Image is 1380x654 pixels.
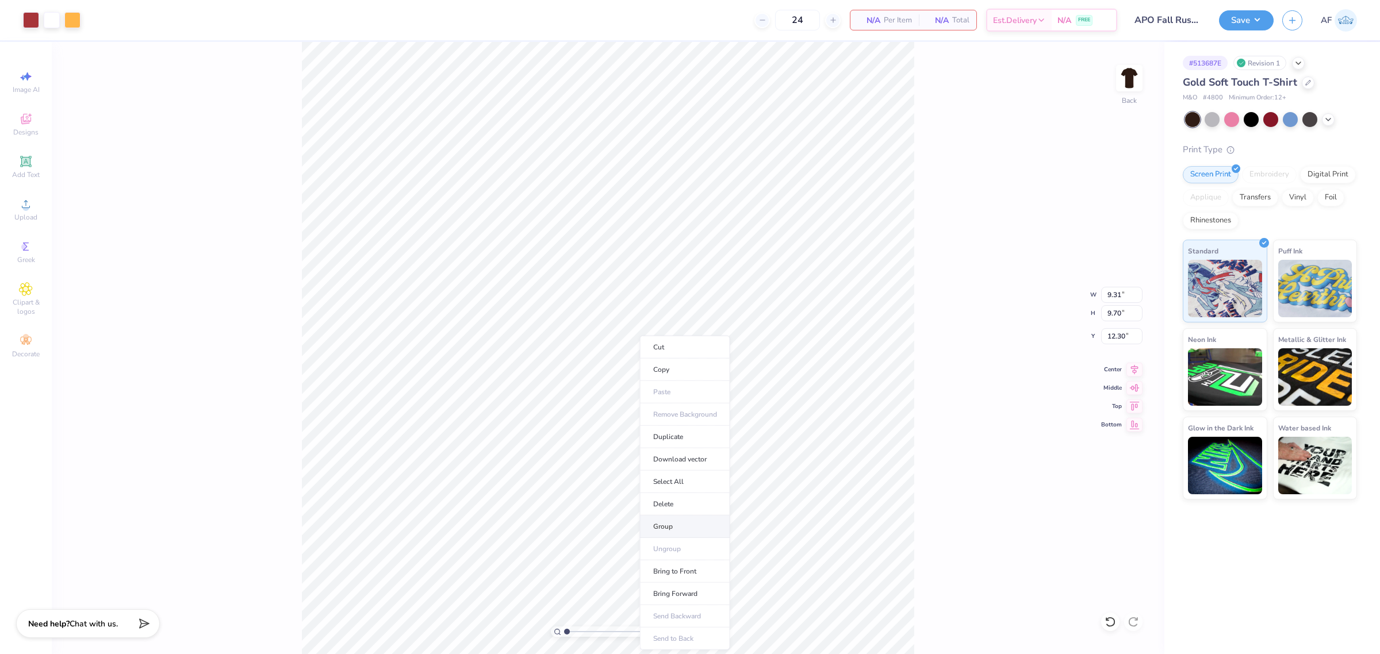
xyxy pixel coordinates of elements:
span: Image AI [13,85,40,94]
span: Top [1101,402,1122,410]
span: Add Text [12,170,40,179]
span: Glow in the Dark Ink [1188,422,1253,434]
img: Standard [1188,260,1262,317]
span: Center [1101,366,1122,374]
span: Bottom [1101,421,1122,429]
div: Print Type [1183,143,1357,156]
li: Download vector [640,448,730,471]
li: Copy [640,359,730,381]
span: FREE [1078,16,1090,24]
div: Foil [1317,189,1344,206]
div: Transfers [1232,189,1278,206]
span: Total [952,14,969,26]
li: Delete [640,493,730,515]
img: Back [1118,67,1141,90]
img: Metallic & Glitter Ink [1278,348,1352,406]
div: Back [1122,95,1137,106]
div: Revision 1 [1233,56,1286,70]
span: Chat with us. [70,618,118,629]
span: Designs [13,128,39,137]
span: Middle [1101,384,1122,392]
span: Puff Ink [1278,245,1302,257]
img: Puff Ink [1278,260,1352,317]
div: Rhinestones [1183,212,1239,229]
div: Screen Print [1183,166,1239,183]
strong: Need help? [28,618,70,629]
span: # 4800 [1203,93,1223,103]
span: Neon Ink [1188,333,1216,345]
li: Bring Forward [640,583,730,605]
li: Group [640,515,730,538]
img: Neon Ink [1188,348,1262,406]
span: Upload [14,213,37,222]
li: Bring to Front [640,560,730,583]
span: Decorate [12,349,40,359]
div: # 513687E [1183,56,1228,70]
input: – – [775,10,820,30]
img: Water based Ink [1278,437,1352,494]
span: AF [1321,14,1332,27]
button: Save [1219,10,1274,30]
li: Cut [640,336,730,359]
span: M&O [1183,93,1197,103]
div: Applique [1183,189,1229,206]
li: Duplicate [640,426,730,448]
span: Water based Ink [1278,422,1331,434]
span: N/A [857,14,880,26]
span: Gold Soft Touch T-Shirt [1183,75,1297,89]
img: Glow in the Dark Ink [1188,437,1262,494]
span: N/A [1057,14,1071,26]
span: Clipart & logos [6,298,46,316]
input: Untitled Design [1126,9,1210,32]
span: Per Item [884,14,912,26]
span: Greek [17,255,35,264]
a: AF [1321,9,1357,32]
span: Standard [1188,245,1218,257]
img: Ana Francesca Bustamante [1335,9,1357,32]
span: Minimum Order: 12 + [1229,93,1286,103]
span: Est. Delivery [993,14,1037,26]
div: Digital Print [1300,166,1356,183]
li: Select All [640,471,730,493]
div: Vinyl [1282,189,1314,206]
div: Embroidery [1242,166,1297,183]
span: N/A [926,14,949,26]
span: Metallic & Glitter Ink [1278,333,1346,345]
